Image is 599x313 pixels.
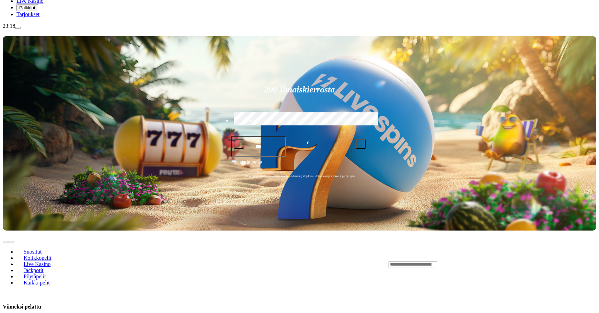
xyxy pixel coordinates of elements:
button: Palkkiot [16,4,38,11]
span: 23:18 [3,23,15,29]
button: next slide [8,241,14,243]
a: Kolikkopelit [16,253,58,263]
header: Lobby [3,231,596,298]
a: Jackpotit [16,265,50,276]
button: menu [15,27,21,29]
button: prev slide [3,241,8,243]
h3: Viimeksi pelattu [3,303,41,310]
input: Search [389,261,437,268]
a: Live Kasino [16,259,58,269]
button: Talleta ja pelaa [231,158,368,171]
span: Palkkiot [19,5,35,10]
button: minus icon [234,139,243,149]
nav: Lobby [3,237,375,291]
span: Talleta ja pelaa [233,159,262,171]
label: €50 [232,111,275,131]
span: Jackpotit [21,267,46,273]
span: € [237,158,239,162]
span: Kaikki pelit [21,280,53,286]
a: Tarjoukset [16,11,39,17]
label: €150 [278,111,321,131]
a: Suositut [16,247,49,257]
a: Pöytäpelit [16,271,53,282]
span: Live Kasino [21,261,54,267]
span: € [307,140,309,146]
a: Kaikki pelit [16,278,57,288]
span: Pöytäpelit [21,273,49,279]
span: Kolikkopelit [21,255,54,261]
label: €250 [324,111,367,131]
span: Suositut [21,249,44,255]
button: plus icon [356,139,366,149]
